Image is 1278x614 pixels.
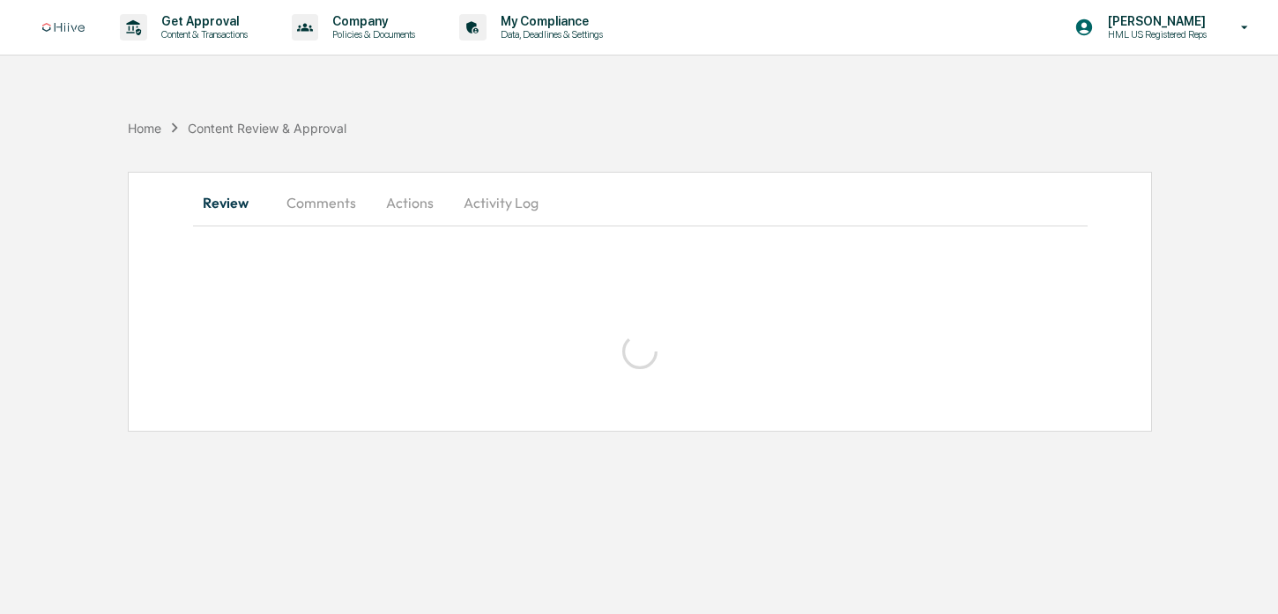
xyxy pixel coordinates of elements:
p: Data, Deadlines & Settings [487,28,612,41]
p: Get Approval [147,14,256,28]
p: Company [318,14,424,28]
div: Home [128,121,161,136]
p: [PERSON_NAME] [1094,14,1215,28]
button: Review [193,181,272,224]
button: Actions [370,181,450,224]
p: Content & Transactions [147,28,256,41]
p: HML US Registered Reps [1094,28,1215,41]
div: secondary tabs example [193,181,1088,224]
button: Activity Log [450,181,553,224]
img: logo [42,23,85,33]
button: Comments [272,181,370,224]
div: Content Review & Approval [188,121,346,136]
p: Policies & Documents [318,28,424,41]
p: My Compliance [487,14,612,28]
